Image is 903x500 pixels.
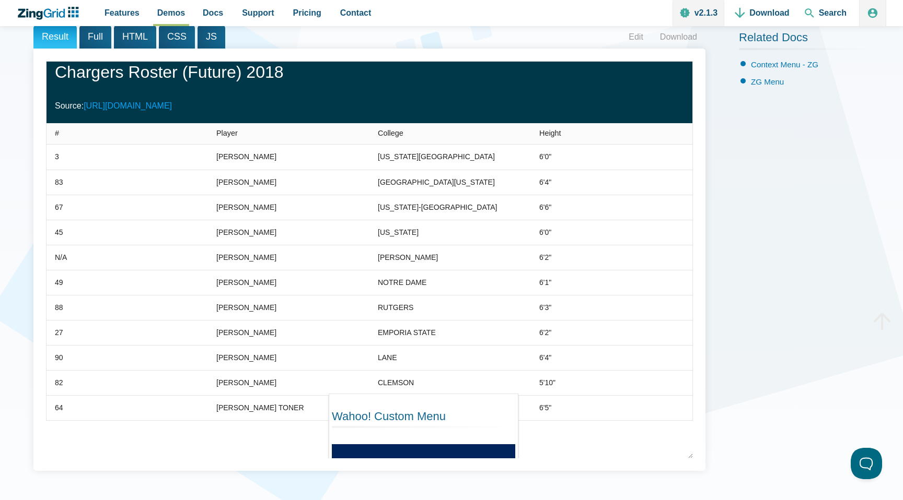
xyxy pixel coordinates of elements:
[216,401,304,414] div: [PERSON_NAME] TONER
[652,29,705,45] a: Download
[105,6,140,20] span: Features
[539,226,551,239] div: 6'0"
[55,129,59,137] span: #
[851,448,882,479] iframe: Toggle Customer Support
[55,226,63,239] div: 45
[55,176,63,188] div: 83
[55,276,63,289] div: 49
[242,6,274,20] span: Support
[751,60,818,69] a: Context Menu - ZG
[84,101,172,110] a: [URL][DOMAIN_NAME]
[378,151,495,163] div: [US_STATE][GEOGRAPHIC_DATA]
[55,351,63,364] div: 90
[216,376,276,389] div: [PERSON_NAME]
[378,301,413,314] div: RUTGERS
[55,62,684,85] h1: Chargers Roster (Future) 2018
[216,201,276,213] div: [PERSON_NAME]
[539,176,551,188] div: 6'4"
[539,351,551,364] div: 6'4"
[55,151,59,163] div: 3
[216,176,276,188] div: [PERSON_NAME]
[378,326,436,339] div: EMPORIA STATE
[378,176,495,188] div: [GEOGRAPHIC_DATA][US_STATE]
[216,326,276,339] div: [PERSON_NAME]
[55,301,63,314] div: 88
[55,401,63,414] div: 64
[539,376,555,389] div: 5'10"
[216,251,276,264] div: [PERSON_NAME]
[539,326,551,339] div: 6'2"
[539,129,561,137] span: Height
[55,376,63,389] div: 82
[378,226,419,239] div: [US_STATE]
[216,301,276,314] div: [PERSON_NAME]
[216,129,238,137] span: Player
[33,25,77,49] span: Result
[378,251,438,264] div: [PERSON_NAME]
[293,6,321,20] span: Pricing
[216,276,276,289] div: [PERSON_NAME]
[79,25,111,49] span: Full
[539,301,551,314] div: 6'3"
[539,201,551,213] div: 6'6"
[340,6,372,20] span: Contact
[378,276,426,289] div: NOTRE DAME
[539,151,551,163] div: 6'0"
[378,129,403,137] span: College
[378,201,497,213] div: [US_STATE]-[GEOGRAPHIC_DATA]
[55,326,63,339] div: 27
[332,409,515,432] h2: Wahoo! Custom Menu
[378,351,397,364] div: LANE
[216,151,276,163] div: [PERSON_NAME]
[55,251,67,264] div: N/A
[216,351,276,364] div: [PERSON_NAME]
[739,30,870,50] h2: Related Docs
[159,25,195,49] span: CSS
[198,25,225,49] span: JS
[539,401,551,414] div: 6'5"
[216,226,276,239] div: [PERSON_NAME]
[539,276,551,289] div: 6'1"
[620,29,652,45] a: Edit
[157,6,185,20] span: Demos
[751,77,784,86] a: ZG Menu
[114,25,156,49] span: HTML
[203,6,223,20] span: Docs
[378,376,414,389] div: CLEMSON
[55,99,684,113] p: Source:
[539,251,551,264] div: 6'2"
[17,7,84,20] a: ZingChart Logo. Click to return to the homepage
[55,201,63,213] div: 67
